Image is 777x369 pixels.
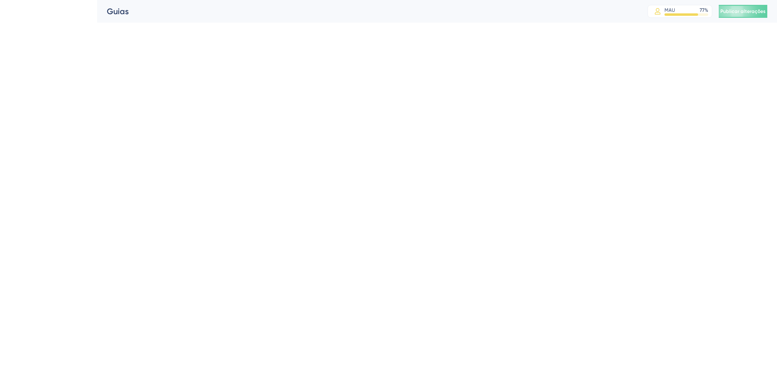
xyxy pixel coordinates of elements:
font: Publicar alterações [720,9,766,14]
font: Guias [107,6,129,16]
button: Publicar alterações [719,5,767,18]
font: % [705,7,708,13]
font: MAU [664,7,675,13]
font: 77 [700,7,705,13]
